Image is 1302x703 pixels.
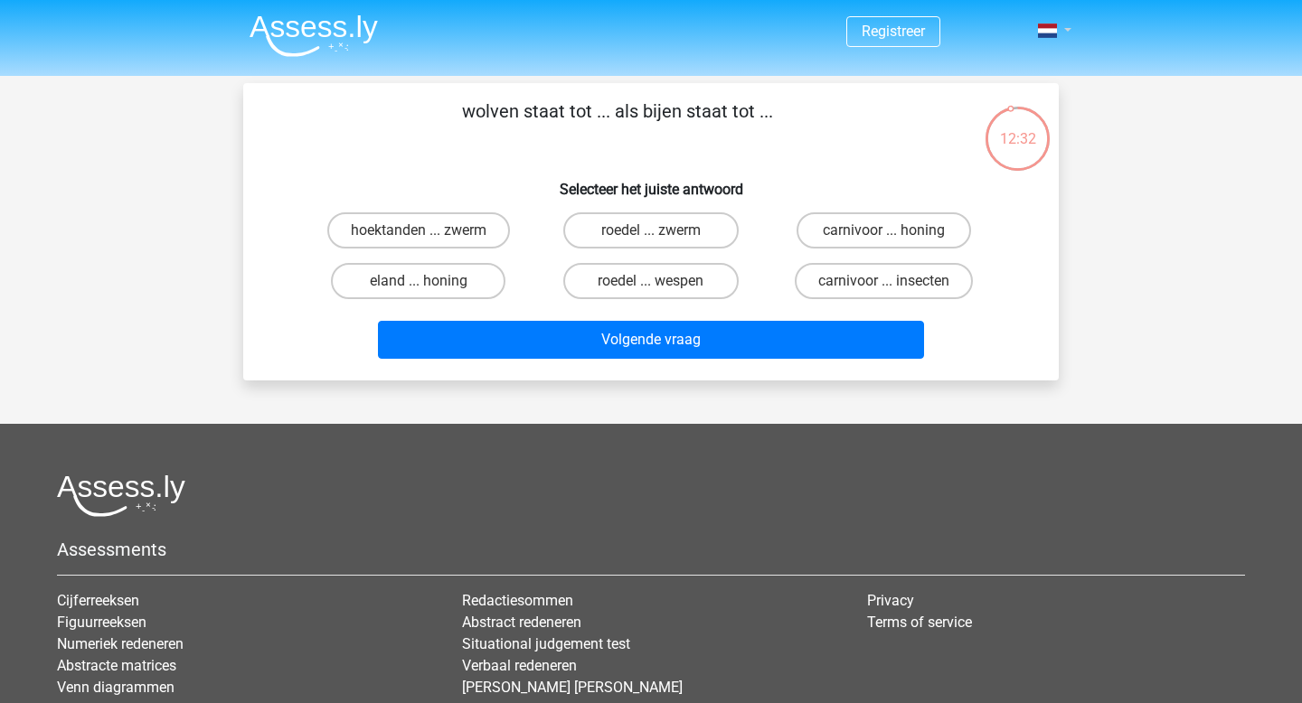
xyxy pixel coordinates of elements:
label: eland ... honing [331,263,505,299]
a: Verbaal redeneren [462,657,577,674]
label: carnivoor ... honing [797,212,971,248]
label: roedel ... wespen [563,263,738,299]
p: wolven staat tot ... als bijen staat tot ... [272,98,962,152]
a: Terms of service [867,614,972,631]
a: Privacy [867,592,914,609]
label: hoektanden ... zwerm [327,212,510,248]
h5: Assessments [57,539,1245,560]
a: [PERSON_NAME] [PERSON_NAME] [462,679,683,696]
a: Numeriek redeneren [57,635,184,652]
a: Redactiesommen [462,592,573,609]
a: Abstract redeneren [462,614,581,631]
a: Abstracte matrices [57,657,176,674]
label: roedel ... zwerm [563,212,738,248]
label: carnivoor ... insecten [795,263,973,299]
h6: Selecteer het juiste antwoord [272,166,1030,198]
a: Situational judgement test [462,635,630,652]
div: 12:32 [984,105,1052,150]
img: Assessly logo [57,474,185,517]
button: Volgende vraag [378,321,925,359]
a: Figuurreeksen [57,614,146,631]
a: Venn diagrammen [57,679,175,696]
img: Assessly [250,14,378,57]
a: Registreer [862,23,925,40]
a: Cijferreeksen [57,592,139,609]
